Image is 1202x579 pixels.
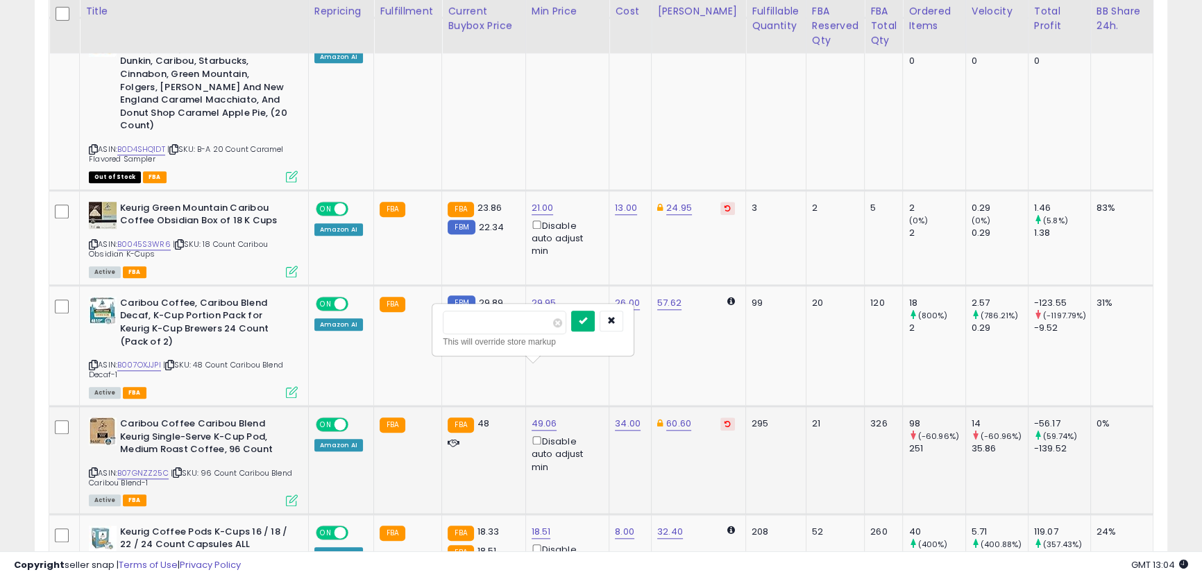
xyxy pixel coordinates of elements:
a: 49.06 [532,417,557,431]
span: All listings that are currently out of stock and unavailable for purchase on Amazon [89,171,141,183]
div: 99 [752,297,795,309]
div: Cost [615,4,645,19]
a: B07GNZZ25C [117,467,169,479]
b: Keurig Green Mountain Caribou Coffee Obsidian Box of 18 K Cups [120,202,289,231]
div: 326 [870,417,892,430]
span: ON [317,202,335,214]
div: Current Buybox Price [448,4,519,33]
b: Caribou Coffee, Caribou Blend Decaf, K-Cup Portion Pack for Keurig K-Cup Brewers 24 Count (Pack o... [120,297,289,352]
a: B0D4SHQ1DT [117,144,165,155]
div: 0.29 [972,202,1028,214]
div: 2.57 [972,297,1028,309]
small: (786.21%) [981,310,1018,321]
div: ASIN: [89,202,298,276]
div: FBA Total Qty [870,4,897,48]
span: FBA [123,494,146,506]
div: [PERSON_NAME] [657,4,740,19]
span: FBA [143,171,167,183]
div: Ordered Items [908,4,959,33]
div: Amazon AI [314,223,363,236]
a: Privacy Policy [180,558,241,571]
span: | SKU: B-A 20 Count Caramel Flavored Sampler [89,144,284,164]
span: ON [317,419,335,431]
span: OFF [346,202,368,214]
div: seller snap | | [14,559,241,572]
span: FBA [123,266,146,278]
div: 119.07 [1034,526,1090,538]
div: -139.52 [1034,442,1090,455]
a: Terms of Use [119,558,178,571]
small: (-60.96%) [981,431,1022,442]
small: FBA [380,297,405,312]
small: (59.74%) [1043,431,1077,442]
span: FBA [123,387,146,399]
span: All listings currently available for purchase on Amazon [89,494,121,506]
small: (-60.96%) [918,431,959,442]
div: 35.86 [972,442,1028,455]
div: 2 [908,322,965,334]
div: 2 [812,202,854,214]
small: FBA [448,526,473,541]
a: 32.40 [657,525,683,539]
small: (-1197.79%) [1043,310,1087,321]
div: Disable auto adjust min [532,218,599,257]
a: 21.00 [532,201,554,215]
span: All listings currently available for purchase on Amazon [89,266,121,278]
div: Repricing [314,4,368,19]
div: 120 [870,297,892,309]
div: FBA Reserved Qty [812,4,858,48]
a: 24.95 [666,201,692,215]
span: All listings currently available for purchase on Amazon [89,387,121,399]
div: Min Price [532,4,604,19]
div: Fulfillment [380,4,436,19]
span: 22.34 [479,221,505,234]
small: (0%) [908,215,928,226]
div: 5.71 [972,526,1028,538]
strong: Copyright [14,558,65,571]
div: 21 [812,417,854,430]
div: 40 [908,526,965,538]
a: 60.60 [666,417,691,431]
img: 61BkQnsTcwL._SL40_.jpg [89,202,117,229]
a: 34.00 [615,417,641,431]
small: (800%) [918,310,948,321]
div: 0.29 [972,227,1028,239]
div: 295 [752,417,795,430]
div: 2 [908,202,965,214]
span: OFF [346,419,368,431]
small: (5.8%) [1043,215,1068,226]
div: 0 [972,55,1028,67]
b: Caribou Coffee Caribou Blend Keurig Single-Serve K-Cup Pod, Medium Roast Coffee, 96 Count [120,417,289,460]
div: 260 [870,526,892,538]
span: 48 [477,417,489,430]
div: 208 [752,526,795,538]
div: 251 [908,442,965,455]
span: 29.89 [479,296,504,309]
div: 52 [812,526,854,538]
span: 23.86 [477,201,502,214]
div: ASIN: [89,29,298,181]
div: Total Profit [1034,4,1085,33]
div: 3 [752,202,795,214]
div: -9.52 [1034,322,1090,334]
div: ASIN: [89,297,298,397]
a: 57.62 [657,296,682,310]
div: Amazon AI [314,439,363,451]
div: 83% [1097,202,1142,214]
span: ON [317,526,335,538]
a: 13.00 [615,201,637,215]
div: 31% [1097,297,1142,309]
div: Fulfillable Quantity [752,4,800,33]
span: | SKU: 96 Count Caribou Blend Caribou Blend-1 [89,467,292,488]
div: 1.38 [1034,227,1090,239]
div: Title [85,4,303,19]
span: 2025-09-10 13:04 GMT [1131,558,1188,571]
small: FBA [380,202,405,217]
small: FBA [448,202,473,217]
div: Velocity [972,4,1022,19]
div: 0% [1097,417,1142,430]
img: 41iGjEcmrvL._SL40_.jpg [89,526,117,551]
img: 51z3rUZuOXL._SL40_.jpg [89,417,117,445]
div: 0 [1034,55,1090,67]
div: Amazon AI [314,318,363,331]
